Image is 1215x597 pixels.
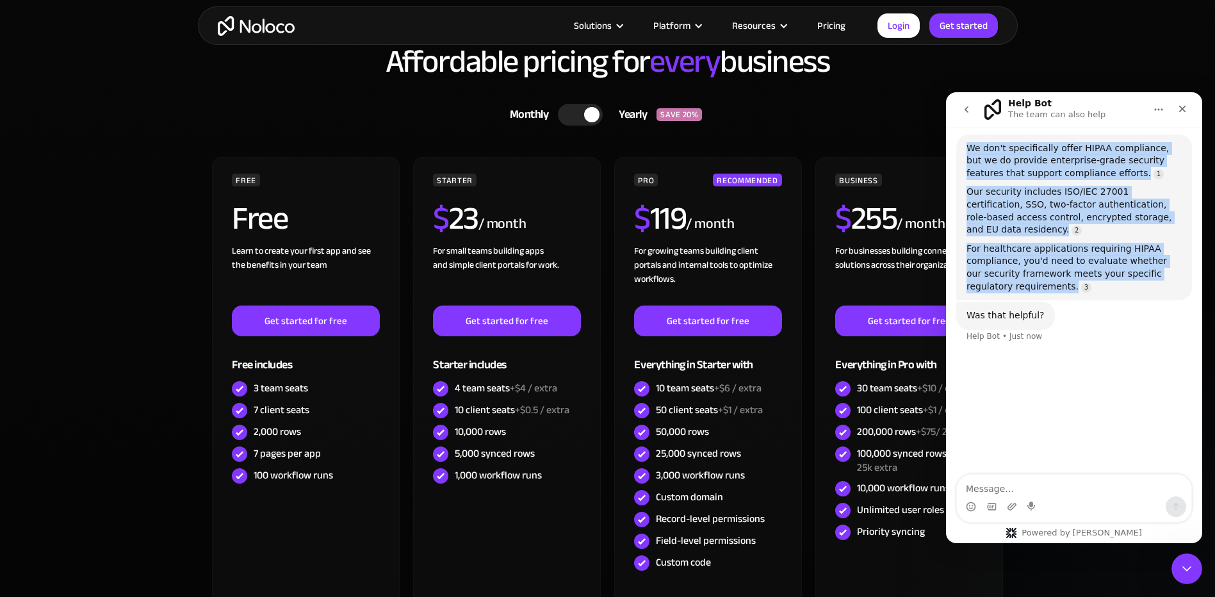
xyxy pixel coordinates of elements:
[433,336,580,378] div: Starter includes
[634,306,781,336] a: Get started for free
[857,381,968,395] div: 30 team seats
[857,525,925,539] div: Priority syncing
[857,503,944,517] div: Unlimited user roles
[254,425,301,439] div: 2,000 rows
[634,336,781,378] div: Everything in Starter with
[835,336,983,378] div: Everything in Pro with
[877,13,920,38] a: Login
[732,17,776,34] div: Resources
[656,381,762,395] div: 10 team seats
[857,446,983,475] div: 100,000 synced rows
[656,403,763,417] div: 50 client seats
[634,188,650,249] span: $
[455,446,535,461] div: 5,000 synced rows
[558,17,637,34] div: Solutions
[211,44,1005,79] h2: Affordable pricing for business
[857,444,971,477] span: +$75/ 25k extra
[714,379,762,398] span: +$6 / extra
[574,17,612,34] div: Solutions
[653,17,690,34] div: Platform
[455,403,569,417] div: 10 client seats
[515,400,569,420] span: +$0.5 / extra
[455,468,542,482] div: 1,000 workflow runs
[656,555,711,569] div: Custom code
[232,244,379,306] div: Learn to create your first app and see the benefits in your team ‍
[897,214,945,234] div: / month
[917,379,968,398] span: +$10 / extra
[433,306,580,336] a: Get started for free
[254,403,309,417] div: 7 client seats
[929,13,998,38] a: Get started
[455,381,557,395] div: 4 team seats
[218,16,295,36] a: home
[656,490,723,504] div: Custom domain
[232,306,379,336] a: Get started for free
[835,188,851,249] span: $
[857,481,950,495] div: 10,000 workflow runs
[946,92,1202,543] iframe: Intercom live chat
[254,381,308,395] div: 3 team seats
[686,214,734,234] div: / month
[916,422,983,441] span: +$75/ 25k extra
[634,202,686,234] h2: 119
[857,425,983,439] div: 200,000 rows
[433,244,580,306] div: For small teams building apps and simple client portals for work. ‍
[603,105,656,124] div: Yearly
[713,174,781,186] div: RECOMMENDED
[254,468,333,482] div: 100 workflow runs
[433,202,478,234] h2: 23
[433,174,476,186] div: STARTER
[656,468,745,482] div: 3,000 workflow runs
[478,214,526,234] div: / month
[634,244,781,306] div: For growing teams building client portals and internal tools to optimize workflows.
[232,336,379,378] div: Free includes
[637,17,716,34] div: Platform
[716,17,801,34] div: Resources
[923,400,968,420] span: +$1 / extra
[510,379,557,398] span: +$4 / extra
[455,425,506,439] div: 10,000 rows
[801,17,861,34] a: Pricing
[232,174,260,186] div: FREE
[649,31,721,92] span: every
[656,534,756,548] div: Field-level permissions
[232,202,288,234] h2: Free
[634,174,658,186] div: PRO
[656,425,709,439] div: 50,000 rows
[656,108,702,121] div: SAVE 20%
[835,174,881,186] div: BUSINESS
[656,446,741,461] div: 25,000 synced rows
[494,105,559,124] div: Monthly
[835,306,983,336] a: Get started for free
[656,512,765,526] div: Record-level permissions
[254,446,321,461] div: 7 pages per app
[718,400,763,420] span: +$1 / extra
[857,403,968,417] div: 100 client seats
[835,202,897,234] h2: 255
[835,244,983,306] div: For businesses building connected solutions across their organization. ‍
[433,188,449,249] span: $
